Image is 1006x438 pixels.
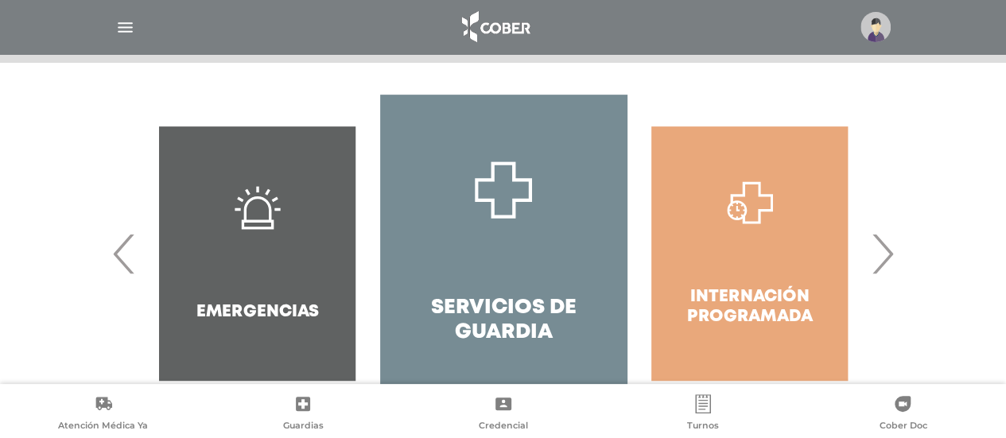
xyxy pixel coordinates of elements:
[58,420,148,434] span: Atención Médica Ya
[3,394,203,435] a: Atención Médica Ya
[860,12,891,42] img: profile-placeholder.svg
[203,394,402,435] a: Guardias
[867,211,898,297] span: Next
[380,95,626,413] a: Servicios de Guardia
[403,394,603,435] a: Credencial
[879,420,926,434] span: Cober Doc
[115,17,135,37] img: Cober_menu-lines-white.svg
[283,420,324,434] span: Guardias
[479,420,528,434] span: Credencial
[109,211,140,297] span: Previous
[409,296,597,345] h4: Servicios de Guardia
[453,8,537,46] img: logo_cober_home-white.png
[687,420,719,434] span: Turnos
[603,394,802,435] a: Turnos
[803,394,1003,435] a: Cober Doc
